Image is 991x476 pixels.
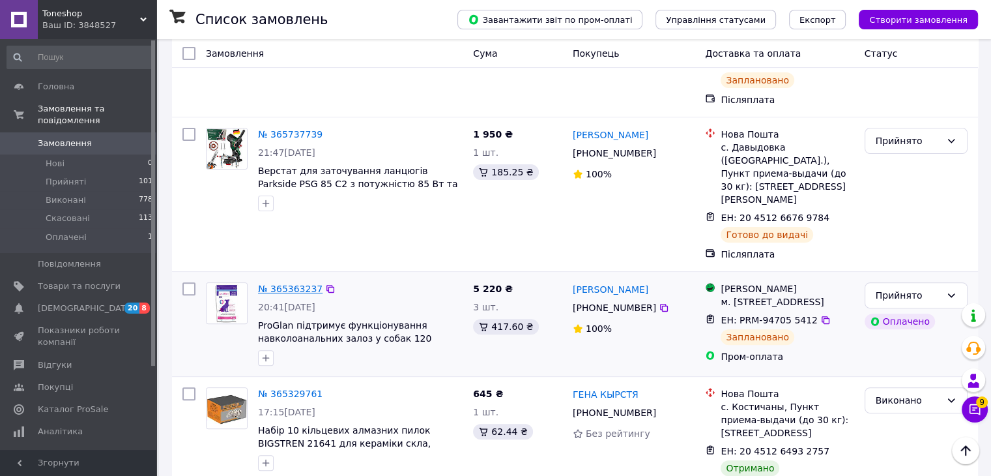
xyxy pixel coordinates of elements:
[721,72,794,88] div: Заплановано
[46,158,65,170] span: Нові
[206,48,264,59] span: Замовлення
[38,81,74,93] span: Головна
[124,303,139,314] span: 20
[586,323,612,334] span: 100%
[38,359,72,371] span: Відгуки
[207,388,247,428] img: Фото товару
[195,12,328,27] h1: Список замовлень
[258,129,323,140] a: № 365737739
[573,388,639,401] a: ГЕНА КЫРСТЯ
[207,283,247,323] img: Фото товару
[258,166,457,202] a: Верстат для заточування ланцюгів Parkside PSG 85 C2 з потужністю 85 Вт та німецькою якістю
[258,407,315,417] span: 17:15[DATE]
[139,303,150,314] span: 8
[258,320,431,357] a: ProGlan підтримує функціонування навколоанальних залоз у собак 120 грамів
[586,428,650,439] span: Без рейтингу
[865,314,935,329] div: Оплачено
[721,446,829,456] span: ЕН: 20 4512 6493 2757
[258,302,315,312] span: 20:41[DATE]
[139,213,152,224] span: 113
[721,141,854,206] div: с. Давыдовка ([GEOGRAPHIC_DATA].), Пункт приема-выдачи (до 30 кг): [STREET_ADDRESS][PERSON_NAME]
[139,176,152,188] span: 101
[876,288,941,303] div: Прийнято
[38,258,101,270] span: Повідомлення
[869,15,968,25] span: Створити замовлення
[42,20,156,31] div: Ваш ID: 3848527
[721,295,854,308] div: м. [STREET_ADDRESS]
[457,10,642,29] button: Завантажити звіт по пром-оплаті
[573,48,619,59] span: Покупець
[206,128,248,170] a: Фото товару
[148,158,152,170] span: 0
[42,8,140,20] span: Toneshop
[721,329,794,345] div: Заплановано
[865,48,898,59] span: Статус
[570,404,659,422] div: [PHONE_NUMBER]
[705,48,801,59] span: Доставка та оплата
[38,325,121,348] span: Показники роботи компанії
[258,147,315,158] span: 21:47[DATE]
[38,280,121,292] span: Товари та послуги
[859,10,978,29] button: Створити замовлення
[38,448,121,471] span: Управління сайтом
[46,176,86,188] span: Прийняті
[38,426,83,438] span: Аналітика
[38,138,92,149] span: Замовлення
[655,10,776,29] button: Управління статусами
[46,231,87,243] span: Оплачені
[570,299,659,317] div: [PHONE_NUMBER]
[38,103,156,126] span: Замовлення та повідомлення
[846,14,978,24] a: Створити замовлення
[38,404,108,415] span: Каталог ProSale
[721,128,854,141] div: Нова Пошта
[473,319,538,335] div: 417.60 ₴
[473,147,498,158] span: 1 шт.
[148,231,152,243] span: 1
[258,284,323,294] a: № 365363237
[46,213,90,224] span: Скасовані
[473,164,538,180] div: 185.25 ₴
[38,303,134,314] span: [DEMOGRAPHIC_DATA]
[206,387,248,429] a: Фото товару
[473,389,503,399] span: 645 ₴
[573,128,648,141] a: [PERSON_NAME]
[721,282,854,295] div: [PERSON_NAME]
[258,425,431,462] a: Набір 10 кільцевих алмазних пилок BIGSTREN 21641 для кераміки скла, плитки алмазні короноки Tone
[962,396,988,423] button: Чат з покупцем9
[473,48,497,59] span: Cума
[721,460,779,476] div: Отримано
[666,15,766,25] span: Управління статусами
[139,194,152,206] span: 778
[570,144,659,162] div: [PHONE_NUMBER]
[573,283,648,296] a: [PERSON_NAME]
[721,350,854,363] div: Пром-оплата
[721,248,854,261] div: Післяплата
[876,134,941,148] div: Прийнято
[721,387,854,400] div: Нова Пошта
[7,46,154,69] input: Пошук
[473,302,498,312] span: 3 шт.
[473,424,532,439] div: 62.44 ₴
[473,129,513,140] span: 1 950 ₴
[473,284,513,294] span: 5 220 ₴
[721,227,813,243] div: Готово до видачі
[586,169,612,179] span: 100%
[789,10,846,29] button: Експорт
[473,407,498,417] span: 1 шт.
[721,93,854,106] div: Післяплата
[721,213,829,223] span: ЕН: 20 4512 6676 9784
[976,394,988,406] span: 9
[46,194,86,206] span: Виконані
[258,389,323,399] a: № 365329761
[721,315,817,325] span: ЕН: PRM-94705 5412
[952,437,979,464] button: Наверх
[38,381,73,393] span: Покупці
[721,400,854,439] div: с. Костичаны, Пункт приема-выдачи (до 30 кг): [STREET_ADDRESS]
[206,282,248,324] a: Фото товару
[799,15,836,25] span: Експорт
[468,14,632,25] span: Завантажити звіт по пром-оплаті
[207,128,247,169] img: Фото товару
